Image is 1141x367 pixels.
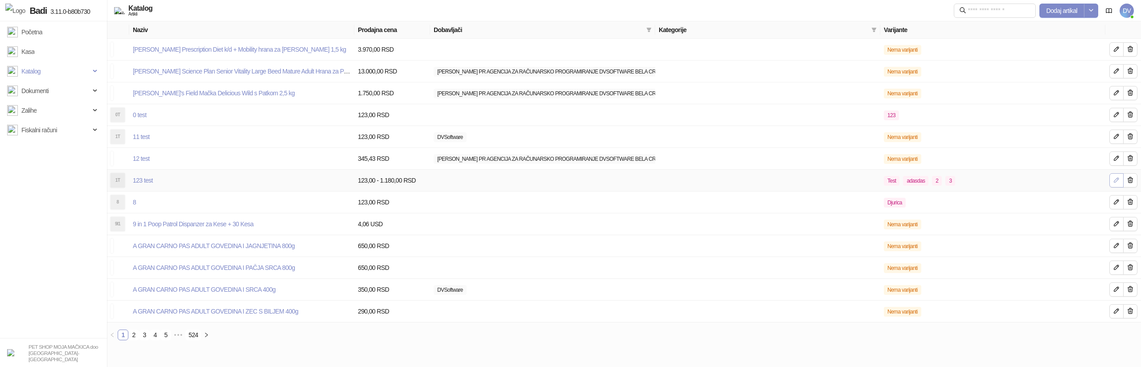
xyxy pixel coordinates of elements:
span: Dokumenti [21,82,49,100]
a: A GRAN CARNO PAS ADULT GOVEDINA I JAGNJETINA 800g [133,242,295,249]
a: 11 test [133,133,150,140]
span: Nema varijanti [884,220,921,229]
span: DVSoftware [434,285,467,295]
span: filter [646,27,652,33]
div: 0T [111,108,125,122]
button: right [201,330,212,340]
span: 3.11.0-b80b730 [47,8,90,15]
td: 3.970,00 RSD [354,39,430,61]
td: 123,00 RSD [354,126,430,148]
span: Nema varijanti [884,132,921,142]
span: ••• [171,330,185,340]
a: Početna [7,23,42,41]
li: Sledećih 5 Strana [171,330,185,340]
button: Dodaj artikal [1039,4,1085,18]
td: 13.000,00 RSD [354,61,430,82]
span: Nema varijanti [884,154,921,164]
span: Dobavljači [434,25,643,35]
img: Artikli [114,7,125,14]
a: 12 test [133,155,150,162]
span: Nema varijanti [884,67,921,77]
span: 3 [945,176,955,186]
td: 0 test [129,104,354,126]
li: 4 [150,330,160,340]
div: 9I1 [111,217,125,231]
span: DV [1120,4,1134,18]
div: 8 [111,195,125,209]
td: 123,00 RSD [354,192,430,213]
a: 3 [140,330,149,340]
span: filter [644,23,653,37]
td: 123,00 - 1.180,00 RSD [354,170,430,192]
td: 1.750,00 RSD [354,82,430,104]
a: 1 [118,330,128,340]
a: 8 [133,199,136,206]
span: Nema varijanti [884,241,921,251]
img: 64x64-companyLogo-b2da54f3-9bca-40b5-bf51-3603918ec158.png [7,349,14,356]
button: left [107,330,118,340]
span: Djurica [884,198,906,208]
small: PET SHOP MOJA MAČKICA doo [GEOGRAPHIC_DATA]-[GEOGRAPHIC_DATA] [29,344,98,362]
span: 123 [884,110,899,120]
th: Varijante [880,21,1105,39]
th: Prodajna cena [354,21,430,39]
td: A GRAN CARNO PAS ADULT GOVEDINA I JAGNJETINA 800g [129,235,354,257]
div: Katalog [128,5,152,12]
td: 11 test [129,126,354,148]
span: Dodaj artikal [1047,7,1078,14]
span: Kategorije [659,25,868,35]
td: 8 [129,192,354,213]
span: filter [871,27,877,33]
li: 3 [139,330,150,340]
a: 9 in 1 Poop Patrol Dispanzer za Kese + 30 Kesa [133,220,254,228]
td: 4,06 USD [354,213,430,235]
td: 123 test [129,170,354,192]
li: Prethodna strana [107,330,118,340]
div: 1T [111,173,125,188]
span: Nema varijanti [884,89,921,98]
a: 4 [150,330,160,340]
span: Test [884,176,899,186]
img: Logo [5,4,25,18]
td: A GRAN CARNO PAS ADULT GOVEDINA I ZEC S BILJEM 400g [129,301,354,322]
a: 123 test [133,177,153,184]
a: A GRAN CARNO PAS ADULT GOVEDINA I PAČJA SRCA 800g [133,264,295,271]
td: 123,00 RSD [354,104,430,126]
td: 9 in 1 Poop Patrol Dispanzer za Kese + 30 Kesa [129,213,354,235]
a: 0 test [133,111,146,118]
td: 650,00 RSD [354,257,430,279]
li: 2 [128,330,139,340]
td: 345,43 RSD [354,148,430,170]
span: right [204,332,209,338]
span: [PERSON_NAME] PR AGENCIJA ZA RAČUNARSKO PROGRAMIRANJE DVSOFTWARE BELA CRKVA [434,89,669,98]
a: A GRAN CARNO PAS ADULT GOVEDINA I SRCA 400g [133,286,275,293]
th: Naziv [129,21,354,39]
a: 2 [129,330,139,340]
a: 5 [161,330,171,340]
div: 1T [111,130,125,144]
a: 524 [186,330,201,340]
a: Dokumentacija [1102,4,1116,18]
a: [PERSON_NAME]'s Field Mačka Delicious Wild s Patkom 2,5 kg [133,90,295,97]
span: Nema varijanti [884,285,921,295]
a: Kasa [7,43,34,61]
span: Fiskalni računi [21,121,57,139]
a: [PERSON_NAME] Science Plan Senior Vitality Large Beed Mature Adult Hrana za Pse sa Piletinom i Pi... [133,68,422,75]
span: Nema varijanti [884,307,921,317]
th: Dobavljači [430,21,655,39]
span: DVSoftware [434,132,467,142]
span: Badi [30,6,47,16]
span: Zalihe [21,102,37,119]
td: Hill's Science Plan Senior Vitality Large Beed Mature Adult Hrana za Pse sa Piletinom i Pirinčem ... [129,61,354,82]
span: left [110,332,115,338]
div: Artikli [128,12,152,16]
td: Sam's Field Mačka Delicious Wild s Patkom 2,5 kg [129,82,354,104]
td: 350,00 RSD [354,279,430,301]
span: [PERSON_NAME] PR AGENCIJA ZA RAČUNARSKO PROGRAMIRANJE DVSOFTWARE BELA CRKVA [434,67,669,77]
td: A GRAN CARNO PAS ADULT GOVEDINA I PAČJA SRCA 800g [129,257,354,279]
li: 5 [160,330,171,340]
li: Sledeća strana [201,330,212,340]
span: [PERSON_NAME] PR AGENCIJA ZA RAČUNARSKO PROGRAMIRANJE DVSOFTWARE BELA CRKVA [434,154,669,164]
a: A GRAN CARNO PAS ADULT GOVEDINA I ZEC S BILJEM 400g [133,308,298,315]
li: 1 [118,330,128,340]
